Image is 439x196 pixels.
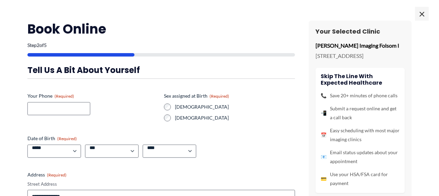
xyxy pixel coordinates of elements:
[321,148,400,166] li: Email status updates about your appointment
[321,109,327,118] span: 📲
[321,126,400,144] li: Easy scheduling with most major imaging clinics
[27,43,295,48] p: Step of
[175,103,295,110] label: [DEMOGRAPHIC_DATA]
[321,170,400,188] li: Use your HSA/FSA card for payment
[175,114,295,121] label: [DEMOGRAPHIC_DATA]
[55,94,74,99] span: (Required)
[44,42,47,48] span: 5
[321,91,400,100] li: Save 20+ minutes of phone calls
[27,181,295,187] label: Street Address
[321,174,327,183] span: 💳
[57,136,77,141] span: (Required)
[415,7,429,21] span: ×
[321,131,327,139] span: 📅
[321,91,327,100] span: 📞
[210,94,229,99] span: (Required)
[27,65,295,75] h3: Tell us a bit about yourself
[27,93,158,99] label: Your Phone
[164,93,229,99] legend: Sex assigned at Birth
[47,172,67,177] span: (Required)
[321,152,327,161] span: 📧
[27,21,295,37] h2: Book Online
[316,40,405,51] p: [PERSON_NAME] Imaging Folsom I
[316,51,405,61] p: [STREET_ADDRESS]
[27,135,77,142] legend: Date of Birth
[321,104,400,122] li: Submit a request online and get a call back
[27,171,67,178] legend: Address
[37,42,39,48] span: 2
[316,27,405,35] h3: Your Selected Clinic
[321,73,400,86] h4: Skip the line with Expected Healthcare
